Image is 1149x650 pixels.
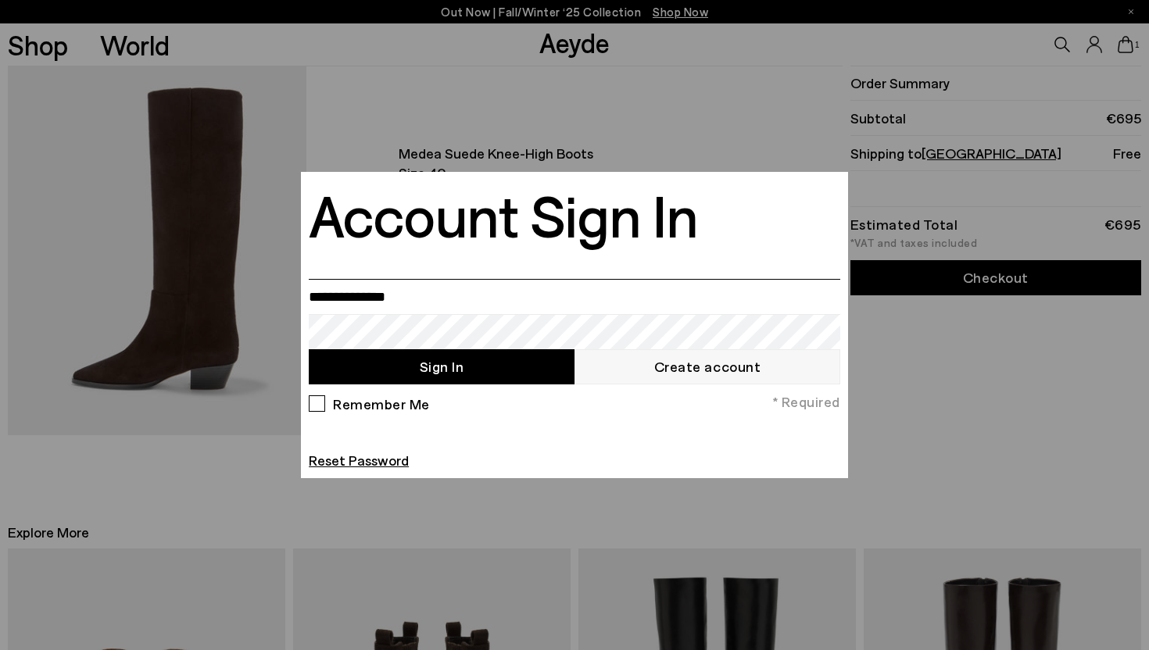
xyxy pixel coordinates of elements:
span: * Required [772,392,840,412]
label: Remember Me [328,395,430,410]
a: Create account [574,349,840,384]
button: Sign In [309,349,574,384]
a: Reset Password [309,452,409,469]
h2: Account Sign In [309,183,698,245]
